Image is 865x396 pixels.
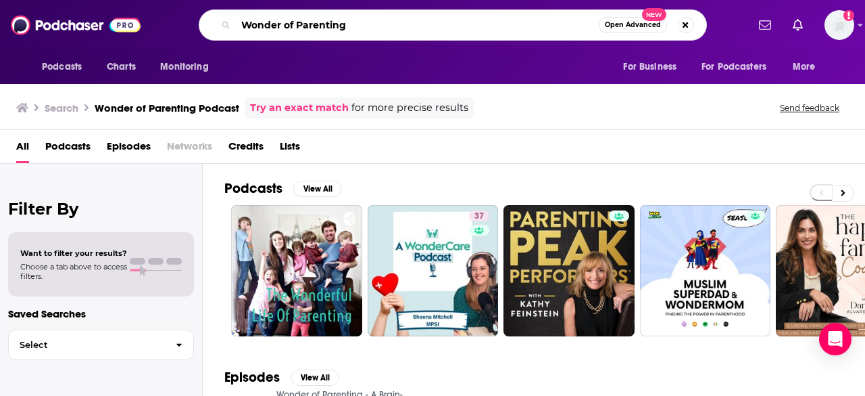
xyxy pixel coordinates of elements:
[605,22,661,28] span: Open Advanced
[228,135,264,163] a: Credits
[224,369,339,386] a: EpisodesView All
[32,54,99,80] button: open menu
[236,14,599,36] input: Search podcasts, credits, & more...
[95,102,239,114] h3: Wonder of Parenting Podcast
[776,102,843,114] button: Send feedback
[824,10,854,40] button: Show profile menu
[250,100,349,116] a: Try an exact match
[351,100,468,116] span: for more precise results
[8,330,194,360] button: Select
[293,181,342,197] button: View All
[45,102,78,114] h3: Search
[474,210,484,223] span: 37
[280,135,300,163] a: Lists
[160,58,208,76] span: Monitoring
[42,58,82,76] span: Podcasts
[224,369,280,386] h2: Episodes
[45,135,91,163] a: Podcasts
[783,54,833,80] button: open menu
[793,58,816,76] span: More
[291,370,339,386] button: View All
[693,54,786,80] button: open menu
[469,211,489,221] a: 37
[199,9,707,41] div: Search podcasts, credits, & more...
[787,14,808,37] a: Show notifications dropdown
[843,10,854,21] svg: Add a profile image
[8,307,194,320] p: Saved Searches
[819,323,851,355] div: Open Intercom Messenger
[16,135,29,163] a: All
[9,340,165,349] span: Select
[753,14,776,37] a: Show notifications dropdown
[107,58,136,76] span: Charts
[151,54,226,80] button: open menu
[8,199,194,219] h2: Filter By
[11,12,141,38] img: Podchaser - Follow, Share and Rate Podcasts
[224,180,282,197] h2: Podcasts
[224,180,342,197] a: PodcastsView All
[20,262,127,281] span: Choose a tab above to access filters.
[701,58,766,76] span: For Podcasters
[599,17,667,33] button: Open AdvancedNew
[98,54,144,80] a: Charts
[642,8,666,21] span: New
[167,135,212,163] span: Networks
[614,54,693,80] button: open menu
[824,10,854,40] span: Logged in as megcassidy
[623,58,676,76] span: For Business
[368,205,499,336] a: 37
[20,248,127,258] span: Want to filter your results?
[824,10,854,40] img: User Profile
[107,135,151,163] a: Episodes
